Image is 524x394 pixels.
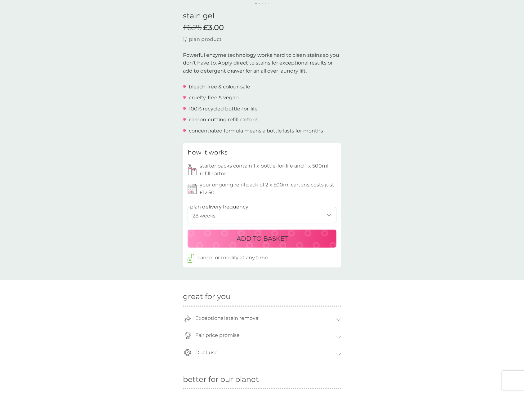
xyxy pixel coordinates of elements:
[203,23,224,32] span: £3.00
[189,116,258,124] p: carbon-cutting refill cartons
[183,23,202,32] span: £6.25
[183,375,341,384] h2: better for our planet
[237,234,288,244] p: ADD TO BASKET
[189,94,239,102] p: cruelty-free & vegan
[190,203,248,211] label: plan delivery frequency
[184,315,191,322] img: trophey-icon.svg
[183,292,341,301] h2: great for you
[188,230,336,248] button: ADD TO BASKET
[200,181,336,197] p: your ongoing refill pack of 2 x 500ml cartons costs just £12.50
[189,83,250,91] p: bleach-free & colour-safe
[189,35,222,43] p: plan product
[189,105,258,113] p: 100% recycled bottle-for-life
[189,127,323,135] p: concentrated formula means a bottle lasts for months
[183,11,341,20] h1: stain gel
[192,311,263,325] p: Exceptional stain removal
[200,162,336,178] p: starter packs contain 1 x bottle-for-life and 1 x 500ml refill carton
[192,328,243,343] p: Fair price promise
[198,254,268,262] p: cancel or modify at any time
[183,51,341,75] p: Powerful enzyme technology works hard to clean stains so you don't have to. Apply direct to stain...
[184,332,191,339] img: coin-icon.svg
[188,147,228,157] h3: how it works
[184,349,191,356] img: accordion-icon_dual_use.svg
[192,346,221,360] p: Dual-use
